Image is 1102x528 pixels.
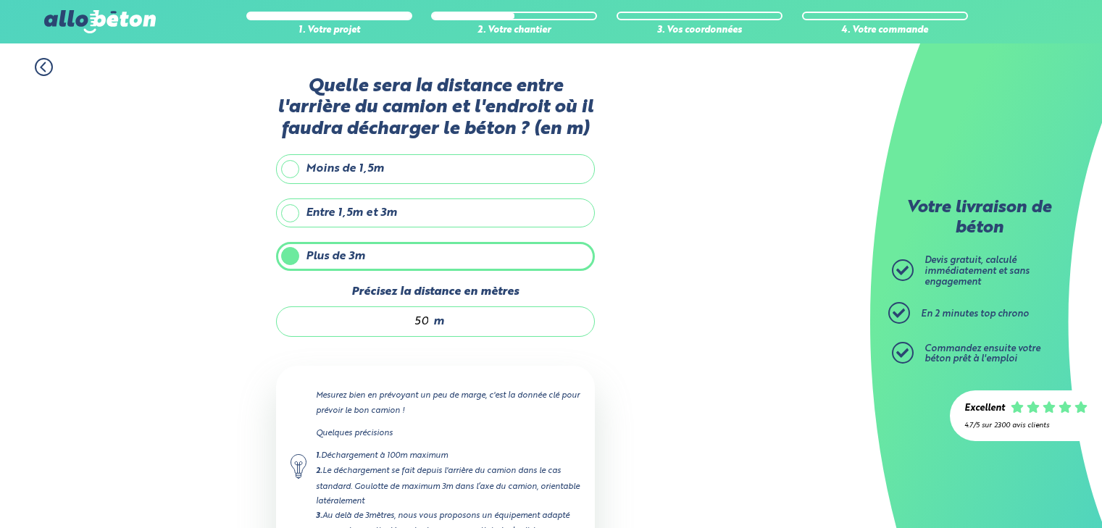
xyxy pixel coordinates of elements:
[276,154,595,183] label: Moins de 1,5m
[316,512,322,520] strong: 3.
[276,242,595,271] label: Plus de 3m
[924,256,1030,286] span: Devis gratuit, calculé immédiatement et sans engagement
[44,10,156,33] img: allobéton
[246,25,412,36] div: 1. Votre projet
[617,25,782,36] div: 3. Vos coordonnées
[431,25,597,36] div: 2. Votre chantier
[316,426,580,440] p: Quelques précisions
[276,285,595,298] label: Précisez la distance en mètres
[973,472,1086,512] iframe: Help widget launcher
[316,464,580,508] div: Le déchargement se fait depuis l'arrière du camion dans le cas standard. Goulotte de maximum 3m d...
[433,315,444,328] span: m
[921,309,1029,319] span: En 2 minutes top chrono
[316,388,580,417] p: Mesurez bien en prévoyant un peu de marge, c'est la donnée clé pour prévoir le bon camion !
[316,467,322,475] strong: 2.
[316,452,321,460] strong: 1.
[802,25,968,36] div: 4. Votre commande
[291,314,430,329] input: 0
[276,198,595,227] label: Entre 1,5m et 3m
[276,76,595,140] label: Quelle sera la distance entre l'arrière du camion et l'endroit où il faudra décharger le béton ? ...
[964,403,1005,414] div: Excellent
[964,422,1088,429] div: 4.7/5 sur 2300 avis clients
[896,198,1062,238] p: Votre livraison de béton
[924,344,1040,364] span: Commandez ensuite votre béton prêt à l'emploi
[316,448,580,464] div: Déchargement à 100m maximum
